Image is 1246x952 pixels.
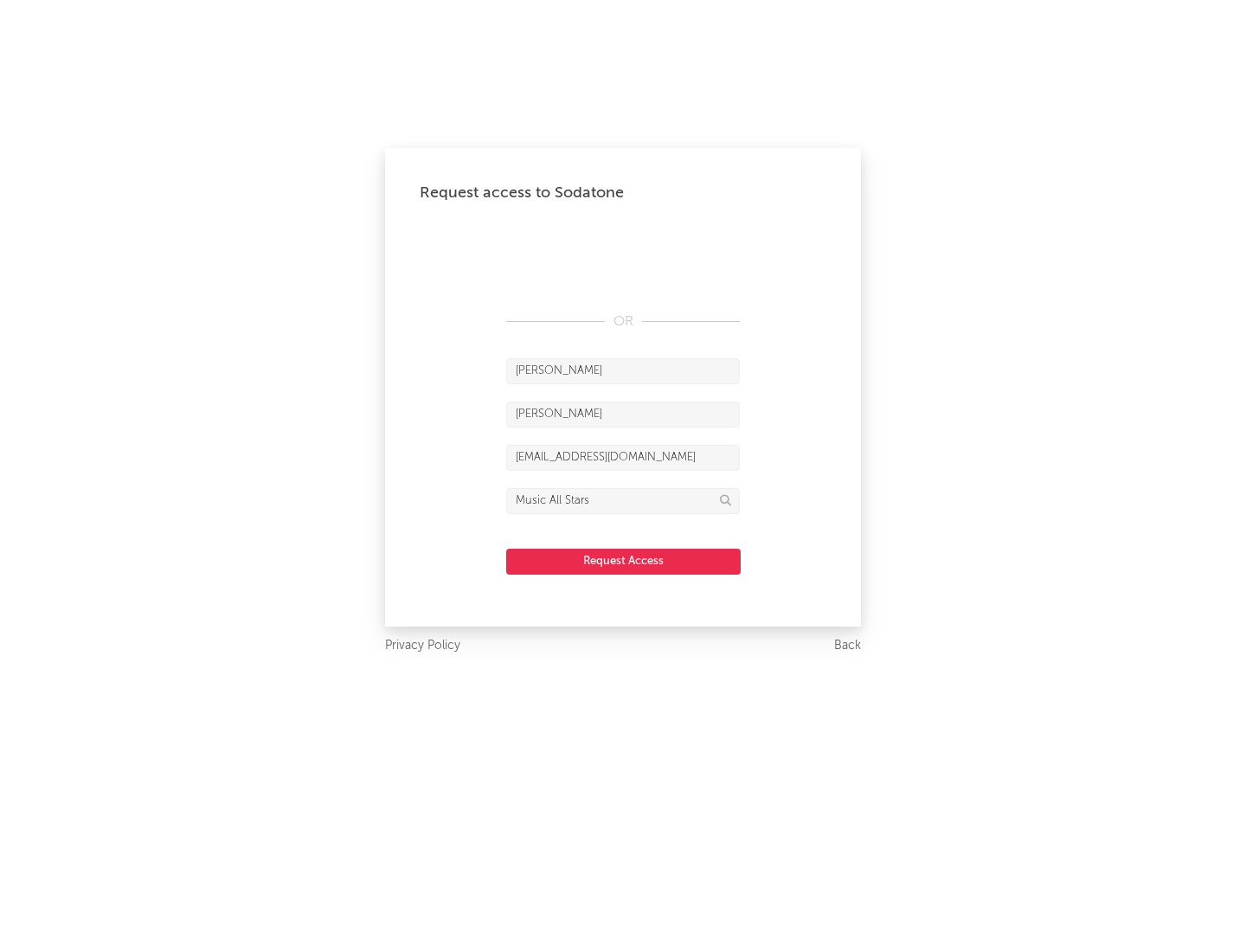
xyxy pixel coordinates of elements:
a: Back [834,635,861,657]
input: Email [506,445,740,471]
input: First Name [506,358,740,384]
input: Last Name [506,402,740,428]
input: Division [506,488,740,514]
button: Request Access [506,549,741,575]
div: OR [506,312,740,332]
a: Privacy Policy [385,635,460,657]
div: Request access to Sodatone [420,183,826,203]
